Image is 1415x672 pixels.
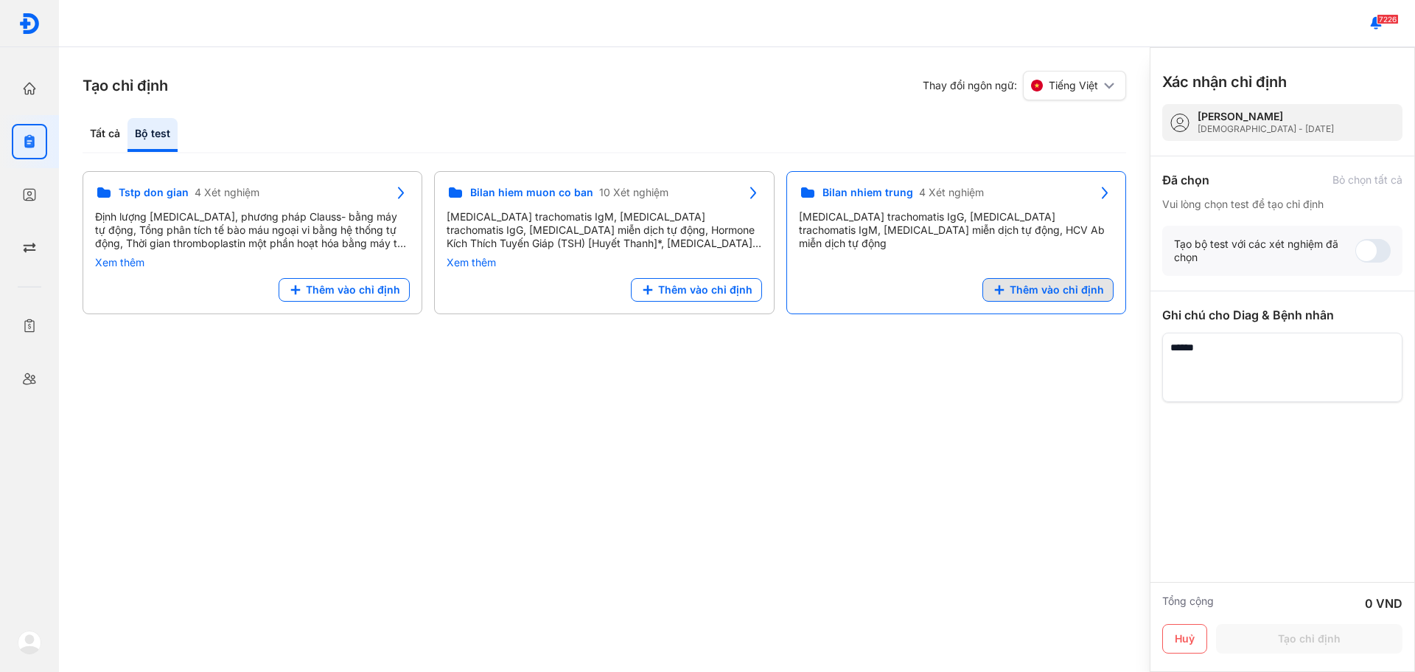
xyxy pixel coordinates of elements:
[1162,595,1214,612] div: Tổng cộng
[306,283,400,297] span: Thêm vào chỉ định
[923,71,1126,100] div: Thay đổi ngôn ngữ:
[1216,624,1402,654] button: Tạo chỉ định
[599,186,668,199] span: 10 Xét nghiệm
[447,210,761,250] div: [MEDICAL_DATA] trachomatis IgM, [MEDICAL_DATA] trachomatis IgG, [MEDICAL_DATA] miễn dịch tự động,...
[95,210,410,250] div: Định lượng [MEDICAL_DATA], phương pháp Clauss- bằng máy tự động, Tổng phân tích tế bào máu ngoại ...
[18,13,41,35] img: logo
[631,278,762,302] button: Thêm vào chỉ định
[1049,79,1098,92] span: Tiếng Việt
[1174,238,1355,264] div: Tạo bộ test với các xét nghiệm đã chọn
[1198,123,1334,135] div: [DEMOGRAPHIC_DATA] - [DATE]
[447,256,761,269] div: Xem thêm
[279,278,410,302] button: Thêm vào chỉ định
[1162,72,1287,92] h3: Xác nhận chỉ định
[83,118,127,152] div: Tất cả
[658,283,752,297] span: Thêm vào chỉ định
[1365,595,1402,612] div: 0 VND
[83,75,168,96] h3: Tạo chỉ định
[1198,110,1334,123] div: [PERSON_NAME]
[119,186,189,199] span: Tstp don gian
[919,186,984,199] span: 4 Xét nghiệm
[1162,171,1209,189] div: Đã chọn
[982,278,1114,302] button: Thêm vào chỉ định
[1377,14,1399,24] span: 7226
[799,210,1114,250] div: [MEDICAL_DATA] trachomatis IgG, [MEDICAL_DATA] trachomatis IgM, [MEDICAL_DATA] miễn dịch tự động,...
[1010,283,1104,297] span: Thêm vào chỉ định
[1332,173,1402,187] div: Bỏ chọn tất cả
[470,186,593,199] span: Bilan hiem muon co ban
[195,186,259,199] span: 4 Xét nghiệm
[127,118,178,152] div: Bộ test
[1162,306,1402,324] div: Ghi chú cho Diag & Bệnh nhân
[1162,198,1402,211] div: Vui lòng chọn test để tạo chỉ định
[822,186,913,199] span: Bilan nhiem trung
[95,256,410,269] div: Xem thêm
[1162,624,1207,654] button: Huỷ
[18,631,41,654] img: logo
